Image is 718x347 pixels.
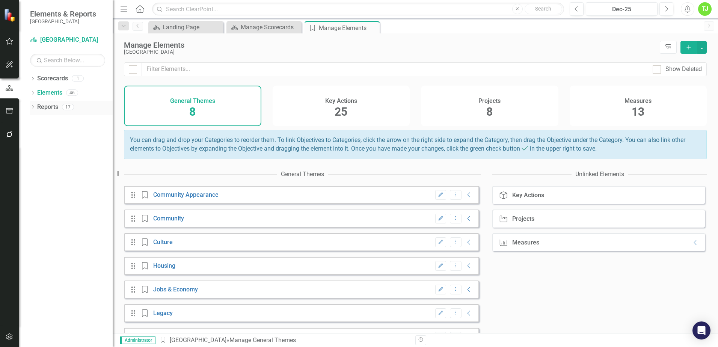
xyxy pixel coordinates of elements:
[478,98,501,104] h4: Projects
[30,54,105,67] input: Search Below...
[692,321,710,339] div: Open Intercom Messenger
[37,103,58,112] a: Reports
[153,309,173,317] a: Legacy
[281,170,324,179] div: General Themes
[624,98,652,104] h4: Measures
[486,105,493,118] span: 8
[512,192,544,199] div: Key Actions
[124,49,656,55] div: [GEOGRAPHIC_DATA]
[170,98,215,104] h4: General Themes
[66,90,78,96] div: 46
[30,36,105,44] a: [GEOGRAPHIC_DATA]
[512,239,539,246] div: Measures
[586,2,658,16] button: Dec-25
[153,238,173,246] a: Culture
[37,74,68,83] a: Scorecards
[163,23,222,32] div: Landing Page
[575,170,624,179] div: Unlinked Elements
[153,262,175,269] a: Housing
[62,104,74,110] div: 17
[124,130,707,159] div: You can drag and drop your Categories to reorder them. To link Objectives to Categories, click th...
[153,286,198,293] a: Jobs & Economy
[632,105,644,118] span: 13
[319,23,378,33] div: Manage Elements
[142,62,648,76] input: Filter Elements...
[525,4,562,14] button: Search
[170,336,226,344] a: [GEOGRAPHIC_DATA]
[153,191,219,198] a: Community Appearance
[30,18,96,24] small: [GEOGRAPHIC_DATA]
[152,3,564,16] input: Search ClearPoint...
[159,336,410,345] div: » Manage General Themes
[150,23,222,32] a: Landing Page
[120,336,155,344] span: Administrator
[228,23,300,32] a: Manage Scorecards
[325,98,357,104] h4: Key Actions
[698,2,712,16] button: TJ
[153,215,184,222] a: Community
[124,41,656,49] div: Manage Elements
[241,23,300,32] div: Manage Scorecards
[4,9,17,22] img: ClearPoint Strategy
[588,5,655,14] div: Dec-25
[189,105,196,118] span: 8
[512,216,534,222] div: Projects
[535,6,551,12] span: Search
[30,9,96,18] span: Elements & Reports
[37,89,62,97] a: Elements
[665,65,702,74] div: Show Deleted
[335,105,347,118] span: 25
[72,75,84,82] div: 1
